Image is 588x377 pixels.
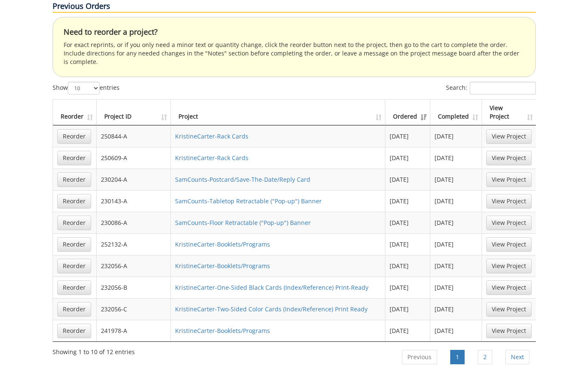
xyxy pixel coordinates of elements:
[175,262,270,270] a: KristineCarter-Booklets/Programs
[68,82,100,94] select: Showentries
[385,298,430,320] td: [DATE]
[486,151,532,165] a: View Project
[450,350,465,364] a: 1
[53,1,536,13] p: Previous Orders
[175,283,368,291] a: KristineCarter-One-Sided Black Cards (Index/Reference) Print-Ready
[57,280,91,295] a: Reorder
[57,237,91,252] a: Reorder
[486,129,532,144] a: View Project
[402,350,437,364] a: Previous
[486,216,532,230] a: View Project
[57,172,91,187] a: Reorder
[64,41,525,66] p: For exact reprints, or if you only need a minor text or quantity change, click the reorder button...
[57,259,91,273] a: Reorder
[97,277,171,298] td: 232056-B
[97,255,171,277] td: 232056-A
[470,82,536,94] input: Search:
[175,132,248,140] a: KristineCarter-Rack Cards
[97,100,171,125] th: Project ID: activate to sort column ascending
[385,233,430,255] td: [DATE]
[430,255,482,277] td: [DATE]
[430,100,482,125] th: Completed: activate to sort column ascending
[430,233,482,255] td: [DATE]
[175,219,311,227] a: SamCounts-Floor Retractable ("Pop-up") Banner
[175,327,270,335] a: KristineCarter-Booklets/Programs
[57,129,91,144] a: Reorder
[97,147,171,169] td: 250609-A
[97,298,171,320] td: 232056-C
[486,302,532,316] a: View Project
[175,154,248,162] a: KristineCarter-Rack Cards
[171,100,385,125] th: Project: activate to sort column ascending
[53,100,97,125] th: Reorder: activate to sort column ascending
[385,169,430,190] td: [DATE]
[486,259,532,273] a: View Project
[97,233,171,255] td: 252132-A
[53,344,135,356] div: Showing 1 to 10 of 12 entries
[505,350,529,364] a: Next
[97,212,171,233] td: 230086-A
[175,240,270,248] a: KristineCarter-Booklets/Programs
[97,125,171,147] td: 250844-A
[175,175,310,183] a: SamCounts-Postcard/Save-The-Date/Reply Card
[97,190,171,212] td: 230143-A
[486,280,532,295] a: View Project
[97,169,171,190] td: 230204-A
[385,277,430,298] td: [DATE]
[57,324,91,338] a: Reorder
[57,194,91,208] a: Reorder
[446,82,536,94] label: Search:
[430,190,482,212] td: [DATE]
[430,277,482,298] td: [DATE]
[385,212,430,233] td: [DATE]
[430,320,482,341] td: [DATE]
[430,212,482,233] td: [DATE]
[430,298,482,320] td: [DATE]
[430,147,482,169] td: [DATE]
[175,305,368,313] a: KristineCarter-Two-Sided Color Cards (Index/Reference) Print Ready
[478,350,492,364] a: 2
[57,216,91,230] a: Reorder
[57,302,91,316] a: Reorder
[430,169,482,190] td: [DATE]
[385,147,430,169] td: [DATE]
[175,197,322,205] a: SamCounts-Tabletop Retractable ("Pop-up") Banner
[385,255,430,277] td: [DATE]
[486,237,532,252] a: View Project
[385,190,430,212] td: [DATE]
[97,320,171,341] td: 241978-A
[385,320,430,341] td: [DATE]
[385,100,430,125] th: Ordered: activate to sort column ascending
[486,194,532,208] a: View Project
[430,125,482,147] td: [DATE]
[64,28,525,36] h4: Need to reorder a project?
[57,151,91,165] a: Reorder
[486,324,532,338] a: View Project
[482,100,536,125] th: View Project: activate to sort column ascending
[385,125,430,147] td: [DATE]
[53,82,120,94] label: Show entries
[486,172,532,187] a: View Project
